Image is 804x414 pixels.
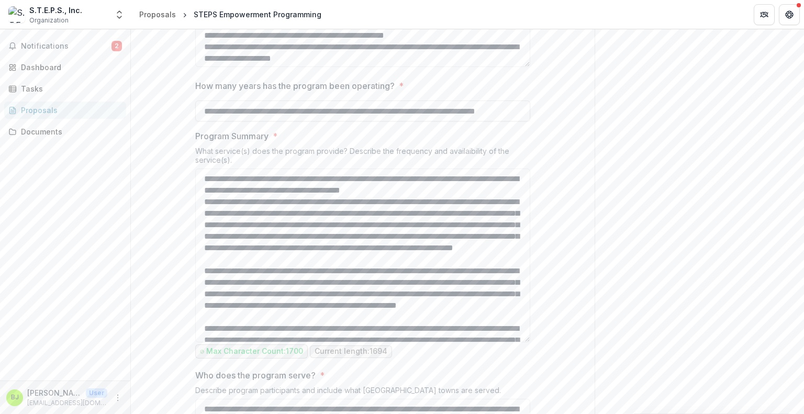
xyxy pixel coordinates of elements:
div: Dashboard [21,62,118,73]
a: Dashboard [4,59,126,76]
p: User [86,388,107,398]
button: Get Help [779,4,800,25]
div: Proposals [139,9,176,20]
button: Open entity switcher [112,4,127,25]
div: Proposals [21,105,118,116]
button: More [111,391,124,404]
p: Max Character Count: 1700 [206,347,303,356]
div: S.T.E.P.S., Inc. [29,5,82,16]
p: Program Summary [195,130,269,142]
div: Tasks [21,83,118,94]
a: Tasks [4,80,126,97]
a: Proposals [4,102,126,119]
div: Describe program participants and include what [GEOGRAPHIC_DATA] towns are served. [195,386,530,399]
span: Organization [29,16,69,25]
p: Who does the program serve? [195,369,316,382]
p: Current length: 1694 [315,347,387,356]
span: Notifications [21,42,111,51]
div: What service(s) does the program provide? Describe the frequency and availaibility of the service... [195,147,530,169]
p: [PERSON_NAME] [27,387,82,398]
div: Documents [21,126,118,137]
p: [EMAIL_ADDRESS][DOMAIN_NAME] [27,398,107,408]
a: Proposals [135,7,180,22]
span: 2 [111,41,122,51]
button: Notifications2 [4,38,126,54]
div: Beatrice Jennette [11,394,19,401]
nav: breadcrumb [135,7,326,22]
button: Partners [754,4,775,25]
img: S.T.E.P.S., Inc. [8,6,25,23]
div: STEPS Empowerment Programming [194,9,321,20]
p: How many years has the program been operating? [195,80,395,92]
a: Documents [4,123,126,140]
